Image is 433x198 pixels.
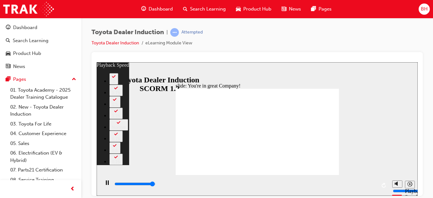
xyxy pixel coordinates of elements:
a: 06. Electrification (EV & Hybrid) [8,148,79,165]
button: Pause (Ctrl+Alt+P) [3,118,14,129]
button: Replay (Ctrl+Alt+R) [283,118,292,128]
span: guage-icon [6,25,11,31]
button: Pages [3,73,79,85]
span: guage-icon [141,5,146,13]
span: pages-icon [6,77,11,82]
div: 2 [15,17,19,21]
span: pages-icon [311,5,316,13]
div: playback controls [3,113,292,133]
div: Playback Speed [308,126,318,138]
a: search-iconSearch Learning [178,3,231,16]
span: news-icon [6,64,11,70]
span: prev-icon [70,185,75,193]
a: Dashboard [3,22,79,34]
a: pages-iconPages [306,3,337,16]
div: Product Hub [13,50,41,57]
span: News [289,5,301,13]
button: DashboardSearch LearningProduct HubNews [3,20,79,73]
input: volume [296,126,337,131]
button: BH [419,4,430,15]
a: 02. New - Toyota Dealer Induction [8,102,79,119]
a: Product Hub [3,48,79,59]
a: 03. Toyota For Life [8,119,79,129]
a: car-iconProduct Hub [231,3,276,16]
a: 01. Toyota Academy - 2025 Dealer Training Catalogue [8,85,79,102]
a: 05. Sales [8,139,79,148]
div: News [13,63,25,70]
button: 2 [13,11,22,22]
a: Toyota Dealer Induction [92,40,139,46]
a: News [3,61,79,72]
span: search-icon [6,38,10,44]
a: 04. Customer Experience [8,129,79,139]
div: Pages [13,76,26,83]
span: car-icon [6,51,11,57]
span: Product Hub [243,5,271,13]
span: | [166,29,168,36]
li: eLearning Module View [145,40,192,47]
span: car-icon [236,5,241,13]
span: Dashboard [149,5,173,13]
span: search-icon [183,5,187,13]
input: slide progress [18,119,59,124]
a: 07. Parts21 Certification [8,165,79,175]
div: Search Learning [13,37,48,44]
a: news-iconNews [276,3,306,16]
div: Attempted [181,29,203,35]
div: misc controls [292,113,318,133]
a: 08. Service Training [8,175,79,185]
button: Playback speed [308,118,318,126]
img: Trak [3,2,54,16]
span: up-icon [72,75,76,84]
span: news-icon [282,5,286,13]
span: Toyota Dealer Induction [92,29,164,36]
span: BH [421,5,428,13]
div: Dashboard [13,24,37,31]
a: guage-iconDashboard [136,3,178,16]
span: learningRecordVerb_ATTEMPT-icon [170,28,179,37]
span: Search Learning [190,5,226,13]
button: Mute (Ctrl+Alt+M) [296,118,306,126]
a: Search Learning [3,35,79,47]
span: Pages [319,5,332,13]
